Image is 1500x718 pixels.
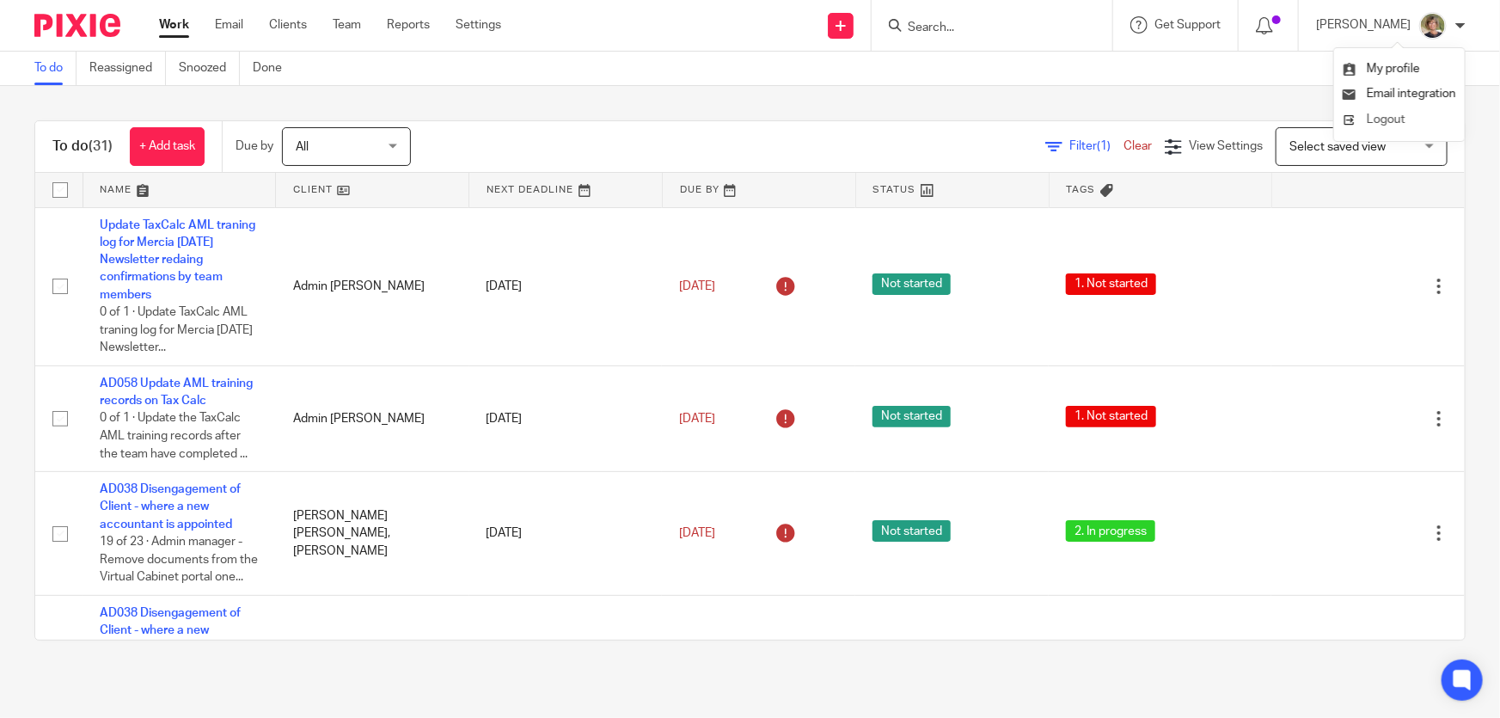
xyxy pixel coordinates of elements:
span: 19 of 23 · Admin manager - Remove documents from the Virtual Cabinet portal one... [100,536,258,583]
span: View Settings [1189,140,1263,152]
input: Search [906,21,1061,36]
td: [DATE] [469,472,663,596]
a: Logout [1343,107,1456,132]
a: Done [253,52,295,85]
a: Reassigned [89,52,166,85]
span: Select saved view [1289,141,1386,153]
span: My profile [1367,63,1420,75]
img: Pixie [34,14,120,37]
span: 1. Not started [1066,406,1156,427]
td: [DATE] [469,365,663,471]
td: [DATE] [469,207,663,365]
a: Snoozed [179,52,240,85]
span: (31) [89,139,113,153]
a: Update TaxCalc AML traning log for Mercia [DATE] Newsletter redaing confirmations by team members [100,219,255,301]
span: Not started [872,406,951,427]
span: (1) [1097,140,1111,152]
span: Logout [1367,114,1405,126]
span: [DATE] [679,527,715,539]
a: Email [215,16,243,34]
span: All [296,141,309,153]
p: [PERSON_NAME] [1316,16,1411,34]
img: High%20Res%20Andrew%20Price%20Accountants_Poppy%20Jakes%20photography-1142.jpg [1419,12,1447,40]
a: AD038 Disengagement of Client - where a new accountant is appointed [100,483,241,531]
a: To do [34,52,77,85]
a: My profile [1343,63,1420,75]
a: AD038 Disengagement of Client - where a new accountant is appointed [100,607,241,654]
a: Reports [387,16,430,34]
span: 1. Not started [1066,273,1156,295]
span: Filter [1069,140,1123,152]
td: Admin [PERSON_NAME] [276,365,469,471]
a: + Add task [130,127,205,166]
span: Not started [872,520,951,542]
span: Tags [1067,185,1096,194]
span: Get Support [1154,19,1221,31]
a: Email integration [1343,88,1456,100]
p: Due by [236,138,273,155]
a: Clients [269,16,307,34]
span: Email integration [1367,88,1456,100]
a: Settings [456,16,501,34]
a: Clear [1123,140,1152,152]
td: Admin [PERSON_NAME] [276,207,469,365]
td: [PERSON_NAME] [PERSON_NAME], [PERSON_NAME] [276,472,469,596]
span: 0 of 1 · Update TaxCalc AML traning log for Mercia [DATE] Newsletter... [100,306,253,353]
h1: To do [52,138,113,156]
span: 0 of 1 · Update the TaxCalc AML training records after the team have completed ... [100,413,248,460]
span: Not started [872,273,951,295]
span: [DATE] [679,413,715,425]
a: Work [159,16,189,34]
span: 2. In progress [1066,520,1155,542]
a: AD058 Update AML training records on Tax Calc [100,377,253,407]
a: Team [333,16,361,34]
span: [DATE] [679,280,715,292]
